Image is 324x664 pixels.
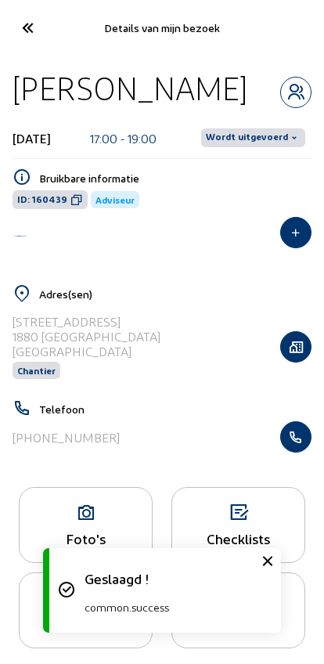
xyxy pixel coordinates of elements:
span: Chantier [17,365,56,376]
div: [STREET_ADDRESS] [13,314,160,329]
div: Opmerkingen [20,615,152,632]
p: Geslaagd ! [85,570,264,586]
div: Checklists [172,530,304,547]
div: [GEOGRAPHIC_DATA] [13,344,160,359]
div: 17:00 - 19:00 [90,131,157,146]
div: Details van mijn bezoek [54,21,270,34]
h5: Bruikbare informatie [39,171,311,185]
div: [PERSON_NAME] [13,68,247,108]
h5: Telefoon [39,402,311,416]
img: Energy Protect Ramen & Deuren [13,234,28,238]
div: [PHONE_NUMBER] [13,430,120,445]
span: Adviseur [95,194,135,205]
h5: Adres(sen) [39,287,311,301]
div: [DATE] [13,131,51,146]
p: common.success [85,601,264,614]
div: Foto's [20,530,152,547]
span: Wordt uitgevoerd [206,132,288,144]
div: 1880 [GEOGRAPHIC_DATA] [13,329,160,344]
span: ID: 160439 [17,193,67,206]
